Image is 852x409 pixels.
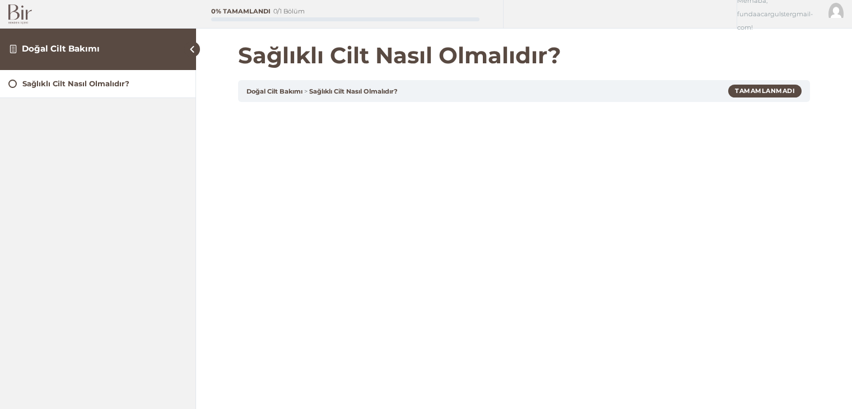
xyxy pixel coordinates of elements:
div: 0% Tamamlandı [211,8,271,15]
a: Sağlıklı Cilt Nasıl Olmalıdır? [8,78,187,89]
div: Sağlıklı Cilt Nasıl Olmalıdır? [22,78,187,89]
a: Doğal Cilt Bakımı [246,87,302,95]
div: 0/1 Bölüm [273,8,305,15]
a: Doğal Cilt Bakımı [22,43,100,54]
div: Tamamlanmadı [728,85,802,97]
img: Bir Logo [8,4,32,24]
h1: Sağlıklı Cilt Nasıl Olmalıdır? [238,42,810,69]
a: Sağlıklı Cilt Nasıl Olmalıdır? [309,87,398,95]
